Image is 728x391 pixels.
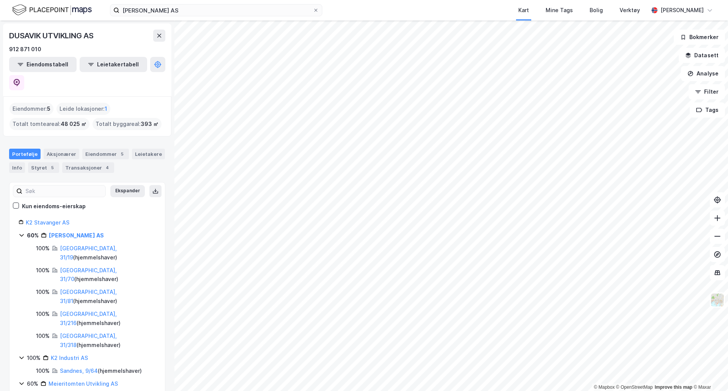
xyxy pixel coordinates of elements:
[51,355,88,361] a: K2 Industri AS
[47,104,50,113] span: 5
[141,119,158,129] span: 393 ㎡
[60,287,156,306] div: ( hjemmelshaver )
[9,162,25,173] div: Info
[60,309,156,328] div: ( hjemmelshaver )
[36,266,50,275] div: 100%
[594,385,615,390] a: Mapbox
[36,287,50,297] div: 100%
[518,6,529,15] div: Kart
[9,57,77,72] button: Eiendomstabell
[60,245,117,261] a: [GEOGRAPHIC_DATA], 31/19
[61,119,86,129] span: 48 025 ㎡
[93,118,162,130] div: Totalt byggareal :
[60,311,117,326] a: [GEOGRAPHIC_DATA], 31/216
[82,149,129,159] div: Eiendommer
[590,6,603,15] div: Bolig
[689,84,725,99] button: Filter
[12,3,92,17] img: logo.f888ab2527a4732fd821a326f86c7f29.svg
[27,231,39,240] div: 60%
[60,267,117,283] a: [GEOGRAPHIC_DATA], 31/70
[119,5,313,16] input: Søk på adresse, matrikkel, gårdeiere, leietakere eller personer
[49,380,118,387] a: Meieritomten Utvikling AS
[62,162,114,173] div: Transaksjoner
[56,103,110,115] div: Leide lokasjoner :
[620,6,640,15] div: Verktøy
[36,309,50,319] div: 100%
[60,289,117,304] a: [GEOGRAPHIC_DATA], 31/81
[60,331,156,350] div: ( hjemmelshaver )
[28,162,59,173] div: Styret
[36,244,50,253] div: 100%
[60,244,156,262] div: ( hjemmelshaver )
[132,149,165,159] div: Leietakere
[9,118,89,130] div: Totalt tomteareal :
[690,355,728,391] div: Kontrollprogram for chat
[110,185,145,197] button: Ekspander
[661,6,704,15] div: [PERSON_NAME]
[36,366,50,375] div: 100%
[9,45,41,54] div: 912 871 010
[118,150,126,158] div: 5
[44,149,79,159] div: Aksjonærer
[679,48,725,63] button: Datasett
[681,66,725,81] button: Analyse
[655,385,692,390] a: Improve this map
[60,333,117,348] a: [GEOGRAPHIC_DATA], 31/318
[690,355,728,391] iframe: Chat Widget
[36,331,50,341] div: 100%
[22,185,105,197] input: Søk
[9,149,41,159] div: Portefølje
[9,30,95,42] div: DUSAVIK UTVIKLING AS
[546,6,573,15] div: Mine Tags
[22,202,86,211] div: Kun eiendoms-eierskap
[674,30,725,45] button: Bokmerker
[105,104,107,113] span: 1
[60,366,142,375] div: ( hjemmelshaver )
[104,164,111,171] div: 4
[60,367,98,374] a: Sandnes, 9/64
[616,385,653,390] a: OpenStreetMap
[80,57,147,72] button: Leietakertabell
[690,102,725,118] button: Tags
[9,103,53,115] div: Eiendommer :
[26,219,69,226] a: K2 Stavanger AS
[27,353,41,363] div: 100%
[49,164,56,171] div: 5
[60,266,156,284] div: ( hjemmelshaver )
[27,379,38,388] div: 60%
[49,232,104,239] a: [PERSON_NAME] AS
[710,293,725,307] img: Z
